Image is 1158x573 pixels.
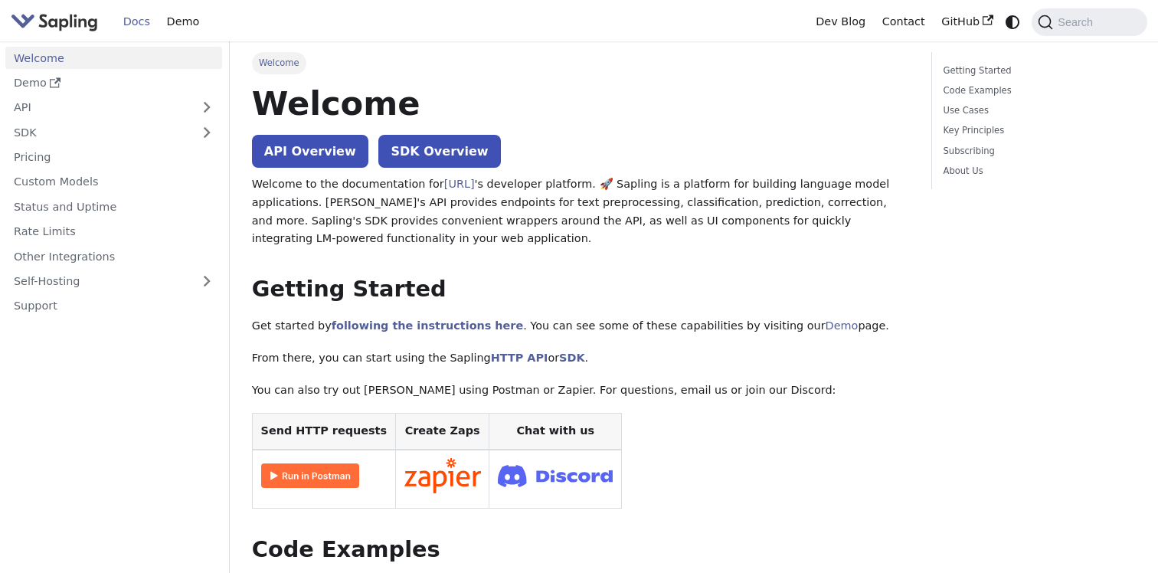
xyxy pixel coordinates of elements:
a: Custom Models [5,171,222,193]
th: Create Zaps [395,414,489,450]
a: Pricing [5,146,222,169]
a: Demo [159,10,208,34]
a: Dev Blog [807,10,873,34]
a: Code Examples [944,83,1130,98]
button: Switch between dark and light mode (currently system mode) [1002,11,1024,33]
a: Rate Limits [5,221,222,243]
a: SDK Overview [378,135,500,168]
span: Search [1053,16,1102,28]
p: You can also try out [PERSON_NAME] using Postman or Zapier. For questions, email us or join our D... [252,381,910,400]
a: Support [5,295,222,317]
a: About Us [944,164,1130,178]
p: Get started by . You can see some of these capabilities by visiting our page. [252,317,910,336]
th: Chat with us [489,414,622,450]
a: Use Cases [944,103,1130,118]
a: Docs [115,10,159,34]
p: Welcome to the documentation for 's developer platform. 🚀 Sapling is a platform for building lang... [252,175,910,248]
a: Demo [5,72,222,94]
a: Welcome [5,47,222,69]
a: [URL] [444,178,475,190]
th: Send HTTP requests [252,414,395,450]
a: following the instructions here [332,319,523,332]
a: SDK [5,121,191,143]
a: Subscribing [944,144,1130,159]
a: HTTP API [491,352,548,364]
a: Sapling.aiSapling.ai [11,11,103,33]
a: GitHub [933,10,1001,34]
a: Getting Started [944,64,1130,78]
h2: Code Examples [252,536,910,564]
a: API [5,97,191,119]
button: Expand sidebar category 'API' [191,97,222,119]
img: Run in Postman [261,463,359,488]
nav: Breadcrumbs [252,52,910,74]
img: Connect in Zapier [404,458,481,493]
h1: Welcome [252,83,910,124]
p: From there, you can start using the Sapling or . [252,349,910,368]
a: Contact [874,10,934,34]
img: Join Discord [498,460,613,492]
button: Expand sidebar category 'SDK' [191,121,222,143]
a: Demo [826,319,859,332]
a: Key Principles [944,123,1130,138]
a: SDK [559,352,584,364]
span: Welcome [252,52,306,74]
a: Self-Hosting [5,270,222,293]
a: API Overview [252,135,368,168]
button: Search (Command+K) [1032,8,1147,36]
img: Sapling.ai [11,11,98,33]
a: Other Integrations [5,245,222,267]
a: Status and Uptime [5,195,222,218]
h2: Getting Started [252,276,910,303]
